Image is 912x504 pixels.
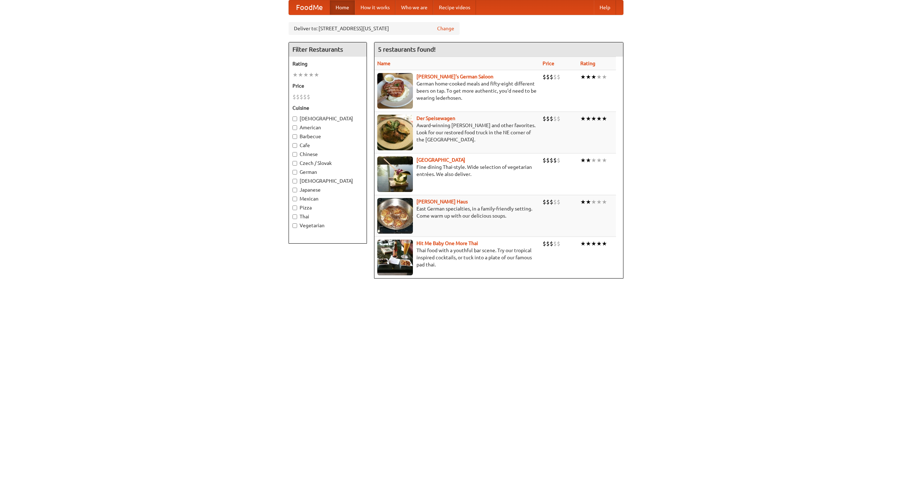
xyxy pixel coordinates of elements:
li: $ [553,156,557,164]
li: $ [543,156,546,164]
input: Thai [292,214,297,219]
h5: Rating [292,60,363,67]
li: ★ [292,71,298,79]
input: American [292,125,297,130]
li: ★ [586,73,591,81]
li: $ [553,115,557,123]
ng-pluralize: 5 restaurants found! [378,46,436,53]
label: [DEMOGRAPHIC_DATA] [292,177,363,185]
li: ★ [309,71,314,79]
a: FoodMe [289,0,330,15]
label: Japanese [292,186,363,193]
input: [DEMOGRAPHIC_DATA] [292,179,297,183]
img: esthers.jpg [377,73,413,109]
li: $ [546,115,550,123]
a: Hit Me Baby One More Thai [416,240,478,246]
li: ★ [591,115,596,123]
a: Der Speisewagen [416,115,455,121]
li: $ [553,240,557,248]
a: Who we are [395,0,433,15]
li: ★ [602,156,607,164]
a: Home [330,0,355,15]
li: $ [550,198,553,206]
li: ★ [602,240,607,248]
a: Recipe videos [433,0,476,15]
a: Rating [580,61,595,66]
input: Japanese [292,188,297,192]
a: Price [543,61,554,66]
li: ★ [580,115,586,123]
a: [PERSON_NAME]'s German Saloon [416,74,493,79]
li: ★ [596,156,602,164]
a: [GEOGRAPHIC_DATA] [416,157,465,163]
label: Czech / Slovak [292,160,363,167]
li: $ [543,115,546,123]
label: Thai [292,213,363,220]
a: Name [377,61,390,66]
li: $ [557,73,560,81]
h5: Price [292,82,363,89]
li: ★ [586,156,591,164]
label: Chinese [292,151,363,158]
img: satay.jpg [377,156,413,192]
li: ★ [596,115,602,123]
li: ★ [596,198,602,206]
img: babythai.jpg [377,240,413,275]
li: $ [557,115,560,123]
input: Vegetarian [292,223,297,228]
li: ★ [591,156,596,164]
p: East German specialties, in a family-friendly setting. Come warm up with our delicious soups. [377,205,537,219]
input: Czech / Slovak [292,161,297,166]
li: $ [557,156,560,164]
a: Help [594,0,616,15]
li: $ [546,156,550,164]
input: Cafe [292,143,297,148]
label: German [292,168,363,176]
img: kohlhaus.jpg [377,198,413,234]
li: ★ [580,198,586,206]
li: ★ [596,240,602,248]
input: Chinese [292,152,297,157]
li: $ [303,93,307,101]
li: $ [553,73,557,81]
li: ★ [591,73,596,81]
label: American [292,124,363,131]
li: $ [543,198,546,206]
a: [PERSON_NAME] Haus [416,199,468,204]
li: $ [300,93,303,101]
h5: Cuisine [292,104,363,111]
li: $ [296,93,300,101]
li: $ [550,156,553,164]
li: $ [543,240,546,248]
li: $ [550,115,553,123]
li: $ [557,198,560,206]
label: Barbecue [292,133,363,140]
li: ★ [602,115,607,123]
li: ★ [303,71,309,79]
p: Thai food with a youthful bar scene. Try our tropical inspired cocktails, or tuck into a plate of... [377,247,537,268]
img: speisewagen.jpg [377,115,413,150]
li: ★ [580,240,586,248]
li: ★ [580,73,586,81]
h4: Filter Restaurants [289,42,367,57]
li: $ [550,73,553,81]
input: German [292,170,297,175]
li: $ [546,240,550,248]
a: Change [437,25,454,32]
label: Pizza [292,204,363,211]
li: ★ [580,156,586,164]
li: ★ [586,115,591,123]
p: Award-winning [PERSON_NAME] and other favorites. Look for our restored food truck in the NE corne... [377,122,537,143]
li: $ [550,240,553,248]
div: Deliver to: [STREET_ADDRESS][US_STATE] [289,22,460,35]
li: ★ [298,71,303,79]
label: Cafe [292,142,363,149]
label: Mexican [292,195,363,202]
li: ★ [596,73,602,81]
input: Barbecue [292,134,297,139]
